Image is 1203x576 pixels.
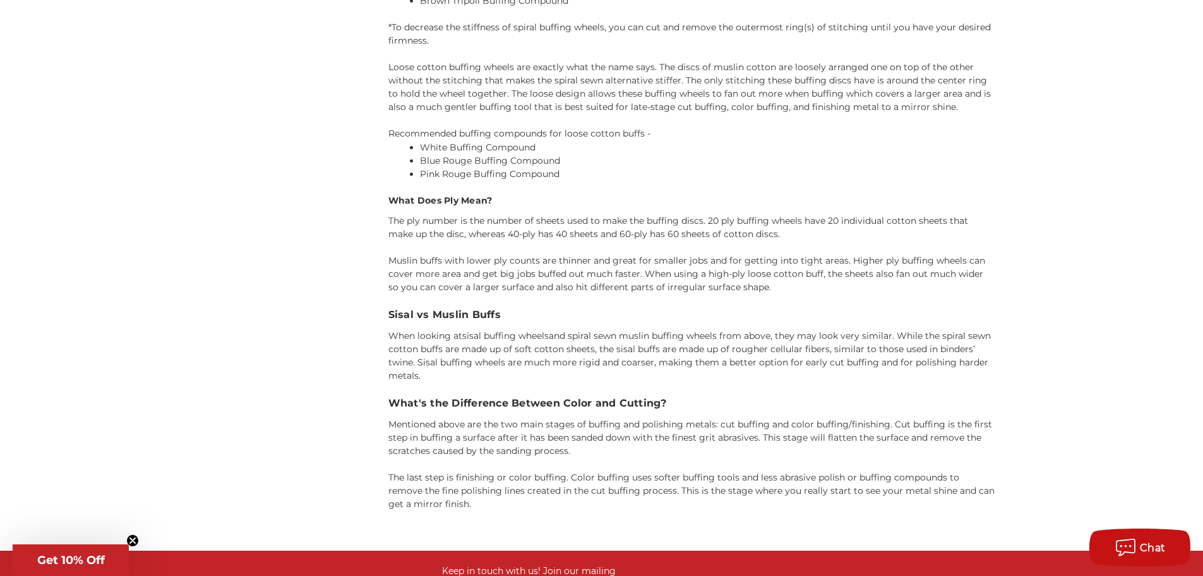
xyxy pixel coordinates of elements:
span: Chat [1140,542,1166,554]
li: Pink Rouge Buffing Compound [420,168,995,181]
div: Get 10% OffClose teaser [13,544,129,576]
p: Recommended buffing compounds for loose cotton buffs - [388,127,995,140]
p: The last step is finishing or color buffing. Color buffing uses softer buffing tools and less abr... [388,471,995,511]
span: Get 10% Off [37,553,105,567]
button: Close teaser [126,534,139,547]
h3: Sisal vs Muslin Buffs [388,307,995,322]
a: sisal buffing wheels [462,330,549,341]
p: Muslin buffs with lower ply counts are thinner and great for smaller jobs and for getting into ti... [388,254,995,294]
h4: What Does Ply Mean? [388,194,995,207]
button: Chat [1089,529,1190,567]
p: Loose cotton buffing wheels are exactly what the name says. The discs of muslin cotton are loosel... [388,61,995,114]
li: White Buffing Compound [420,141,995,154]
p: When looking at and spiral sewn muslin buffing wheels from above, they may look very similar. Whi... [388,329,995,383]
p: The ply number is the number of sheets used to make the buffing discs. 20 ply buffing wheels have... [388,214,995,241]
p: Mentioned above are the two main stages of buffing and polishing metals: cut buffing and color bu... [388,418,995,458]
p: *To decrease the stiffness of spiral buffing wheels, you can cut and remove the outermost ring(s)... [388,21,995,47]
li: Blue Rouge Buffing Compound [420,154,995,168]
h3: What's the Difference Between Color and Cutting? [388,396,995,411]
